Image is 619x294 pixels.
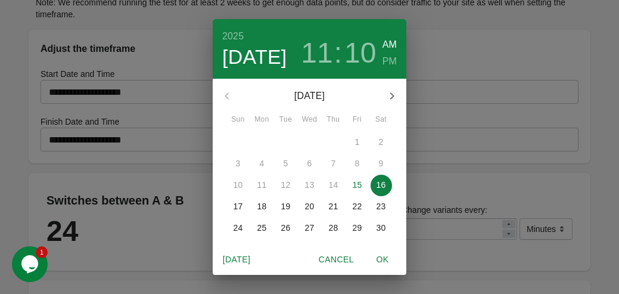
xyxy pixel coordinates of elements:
button: 20 [299,196,321,218]
button: 11 [301,36,332,70]
button: 18 [251,196,273,218]
p: [DATE] [241,89,378,103]
p: 29 [353,222,362,234]
span: Wed [299,114,321,126]
p: 24 [234,222,243,234]
button: Cancel [314,249,359,271]
p: 21 [329,200,338,212]
p: 25 [257,222,267,234]
p: 28 [329,222,338,234]
p: 16 [377,179,386,191]
button: 22 [347,196,368,218]
span: Fri [347,114,368,126]
p: 31 [234,243,243,255]
button: OK [363,249,402,271]
button: [DATE] [217,249,256,271]
p: 17 [234,200,243,212]
button: 24 [228,218,249,239]
p: 23 [377,200,386,212]
p: 15 [353,179,362,191]
p: 30 [377,222,386,234]
button: [DATE] [222,45,287,70]
button: 29 [347,218,368,239]
p: 26 [281,222,291,234]
span: Sun [228,114,249,126]
span: Cancel [319,252,354,267]
button: AM [382,36,397,53]
span: Thu [323,114,344,126]
button: 15 [347,175,368,196]
p: 19 [281,200,291,212]
p: 20 [305,200,315,212]
button: 31 [228,239,249,261]
span: Tue [275,114,297,126]
p: 27 [305,222,315,234]
button: 17 [228,196,249,218]
button: 16 [371,175,392,196]
button: 23 [371,196,392,218]
p: 22 [353,200,362,212]
button: 21 [323,196,344,218]
button: 10 [344,36,376,70]
span: [DATE] [222,252,251,267]
button: 19 [275,196,297,218]
button: 25 [251,218,273,239]
button: PM [382,53,397,70]
iframe: chat widget [12,246,50,282]
button: 30 [371,218,392,239]
span: Mon [251,114,273,126]
h3: : [334,36,342,70]
span: Sat [371,114,392,126]
span: OK [368,252,397,267]
p: 18 [257,200,267,212]
button: 2025 [222,28,244,45]
button: 28 [323,218,344,239]
button: 26 [275,218,297,239]
button: 27 [299,218,321,239]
